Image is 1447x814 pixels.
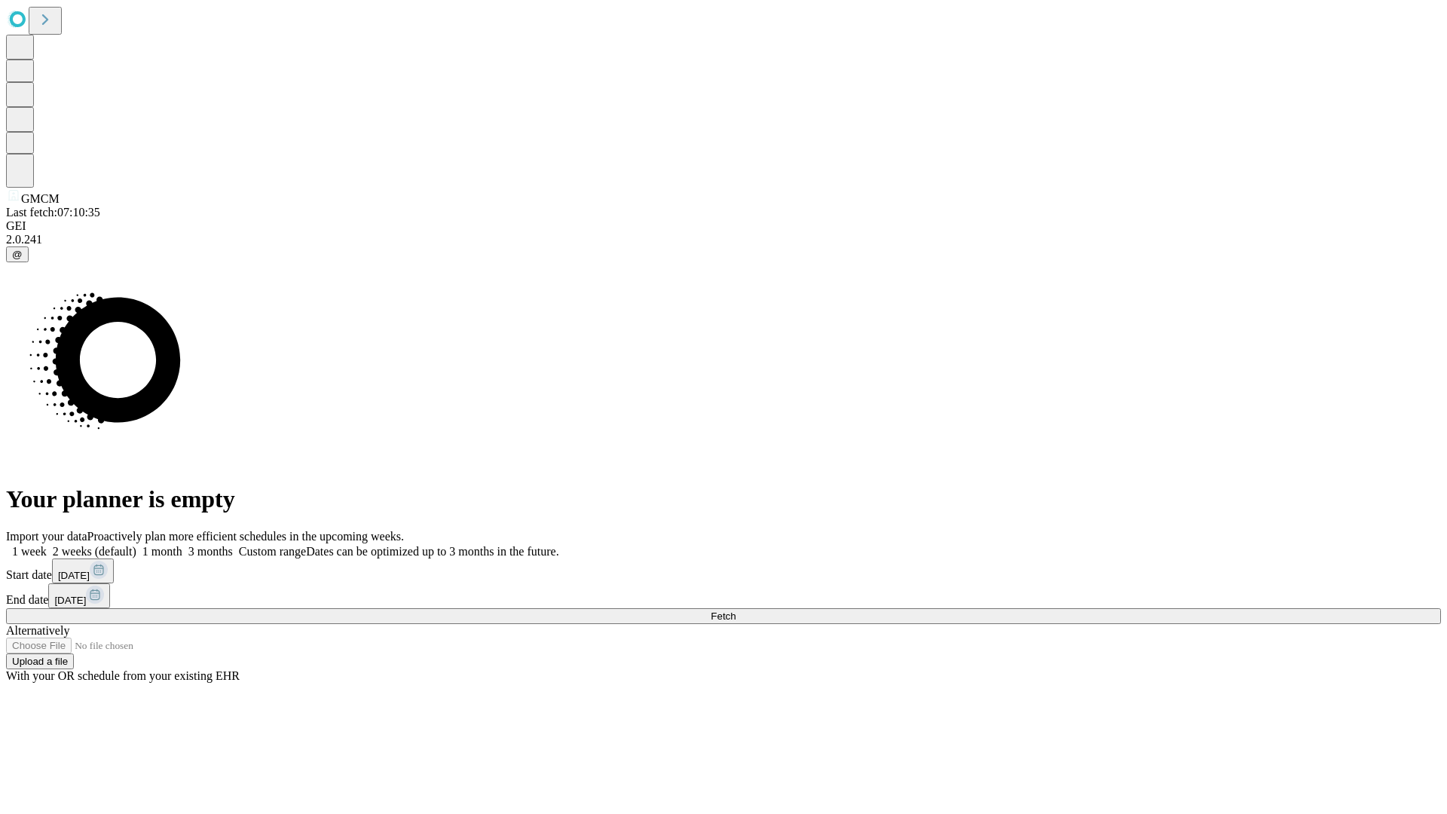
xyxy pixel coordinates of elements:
[6,246,29,262] button: @
[52,558,114,583] button: [DATE]
[6,219,1441,233] div: GEI
[6,206,100,219] span: Last fetch: 07:10:35
[53,545,136,558] span: 2 weeks (default)
[12,545,47,558] span: 1 week
[6,558,1441,583] div: Start date
[711,610,736,622] span: Fetch
[87,530,404,543] span: Proactively plan more efficient schedules in the upcoming weeks.
[6,583,1441,608] div: End date
[12,249,23,260] span: @
[6,608,1441,624] button: Fetch
[6,624,69,637] span: Alternatively
[6,485,1441,513] h1: Your planner is empty
[54,595,86,606] span: [DATE]
[58,570,90,581] span: [DATE]
[48,583,110,608] button: [DATE]
[306,545,558,558] span: Dates can be optimized up to 3 months in the future.
[21,192,60,205] span: GMCM
[239,545,306,558] span: Custom range
[188,545,233,558] span: 3 months
[6,233,1441,246] div: 2.0.241
[6,653,74,669] button: Upload a file
[142,545,182,558] span: 1 month
[6,669,240,682] span: With your OR schedule from your existing EHR
[6,530,87,543] span: Import your data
